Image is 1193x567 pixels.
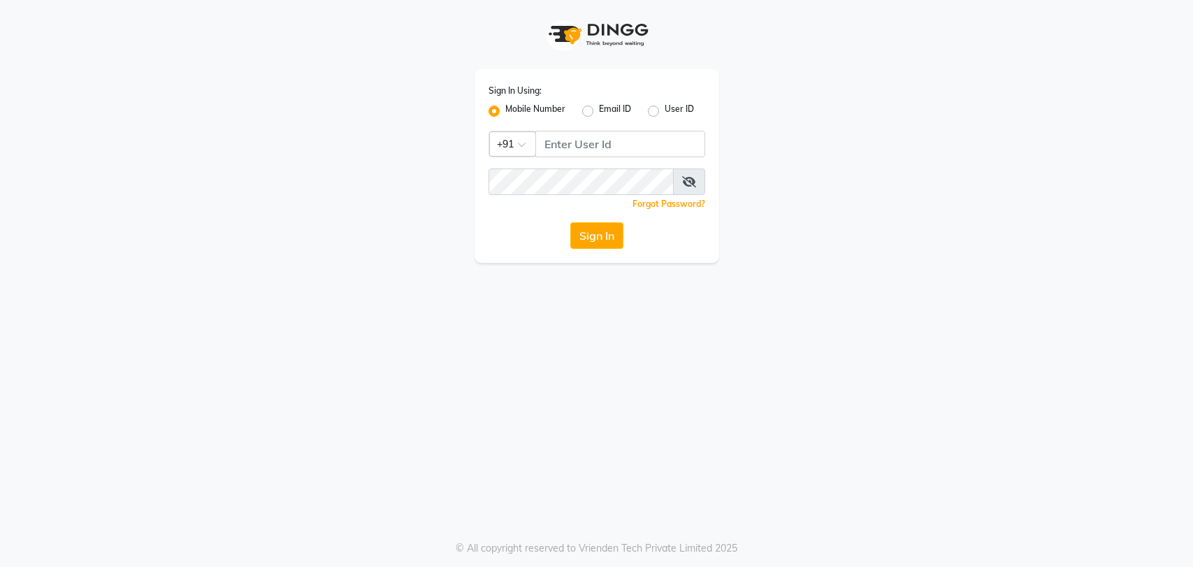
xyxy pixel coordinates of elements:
[489,168,674,195] input: Username
[541,14,653,55] img: logo1.svg
[599,103,631,120] label: Email ID
[505,103,565,120] label: Mobile Number
[665,103,694,120] label: User ID
[632,199,705,209] a: Forgot Password?
[489,85,542,97] label: Sign In Using:
[570,222,623,249] button: Sign In
[535,131,705,157] input: Username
